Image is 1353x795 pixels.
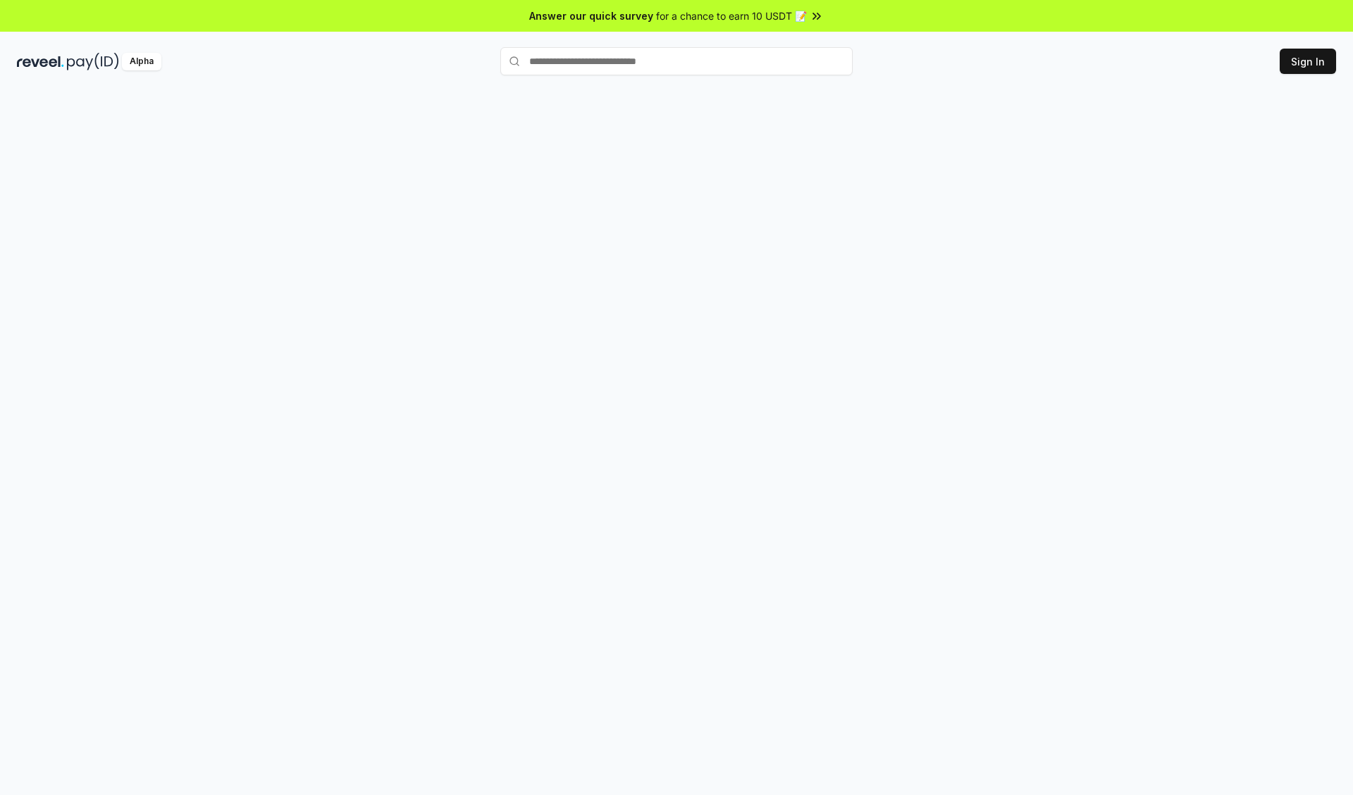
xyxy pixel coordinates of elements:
span: Answer our quick survey [529,8,653,23]
img: pay_id [67,53,119,70]
button: Sign In [1280,49,1336,74]
div: Alpha [122,53,161,70]
span: for a chance to earn 10 USDT 📝 [656,8,807,23]
img: reveel_dark [17,53,64,70]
